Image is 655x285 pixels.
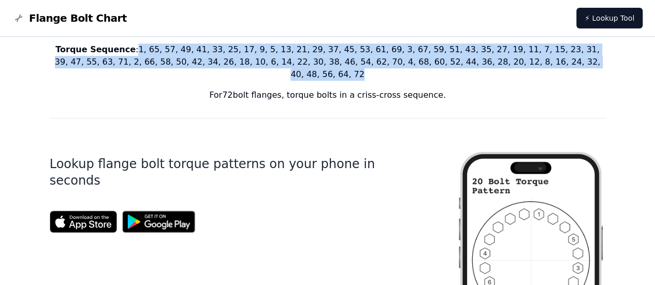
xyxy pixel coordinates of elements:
img: Get it on Google Play [117,205,201,238]
img: App Store badge for the Flange Bolt Chart app [50,211,117,233]
a: Flange Bolt Chart LogoFlange Bolt Chart [12,11,127,25]
p: For 72 bolt flanges, torque bolts in a criss-cross sequence. [50,89,606,101]
b: Torque Sequence [55,44,136,54]
span: Flange Bolt Chart [29,11,127,25]
img: Flange Bolt Chart Logo [12,12,25,24]
h1: Lookup flange bolt torque patterns on your phone in seconds [50,156,424,189]
p: : 1, 65, 57, 49, 41, 33, 25, 17, 9, 5, 13, 21, 29, 37, 45, 53, 61, 69, 3, 67, 59, 51, 43, 35, 27,... [50,43,606,81]
a: ⚡ Lookup Tool [576,8,643,28]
